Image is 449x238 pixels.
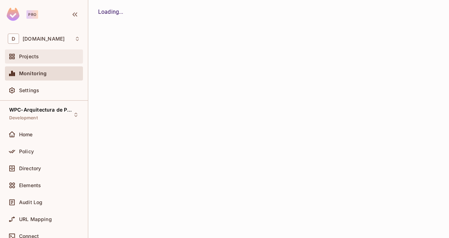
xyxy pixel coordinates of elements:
[19,71,47,76] span: Monitoring
[9,107,73,113] span: WPC-Arquitectura de Precios
[7,8,19,21] img: SReyMgAAAABJRU5ErkJggg==
[26,10,38,19] div: Pro
[19,200,42,205] span: Audit Log
[19,54,39,59] span: Projects
[19,149,34,154] span: Policy
[19,183,41,188] span: Elements
[19,216,52,222] span: URL Mapping
[19,132,33,137] span: Home
[8,34,19,44] span: D
[23,36,65,42] span: Workspace: deacero.com
[19,88,39,93] span: Settings
[9,115,38,121] span: Development
[19,166,41,171] span: Directory
[98,8,439,16] div: Loading...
